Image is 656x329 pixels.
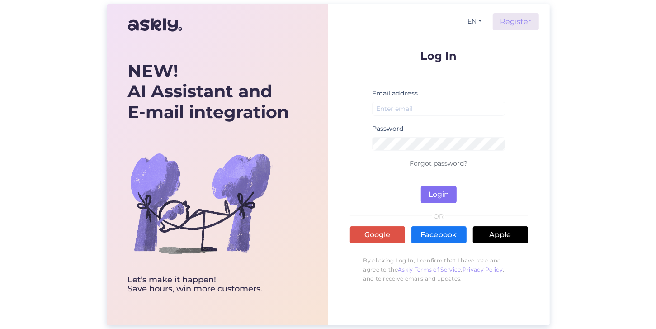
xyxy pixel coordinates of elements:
img: bg-askly [128,131,273,276]
p: Log In [350,50,528,62]
a: Askly Terms of Service [398,266,461,273]
b: NEW! [128,60,179,81]
a: Forgot password? [410,159,468,167]
div: AI Assistant and E-mail integration [128,61,289,123]
input: Enter email [372,102,506,116]
label: Email address [372,89,418,98]
a: Apple [473,226,528,243]
label: Password [372,124,404,134]
img: Askly [128,14,182,36]
div: Let’s make it happen! Save hours, win more customers. [128,276,289,294]
span: OR [432,213,445,219]
a: Register [493,13,539,30]
a: Facebook [411,226,467,243]
a: Google [350,226,405,243]
p: By clicking Log In, I confirm that I have read and agree to the , , and to receive emails and upd... [350,252,528,288]
a: Privacy Policy [463,266,503,273]
button: Login [421,186,457,203]
button: EN [464,15,486,28]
